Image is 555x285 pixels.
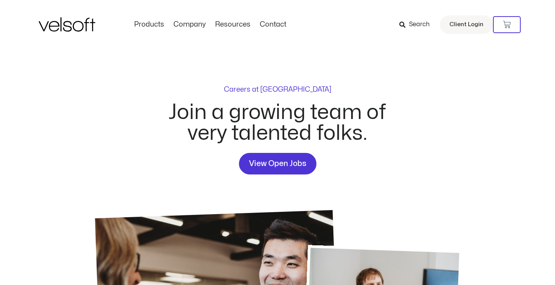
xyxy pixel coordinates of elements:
a: View Open Jobs [239,153,316,174]
h2: Join a growing team of very talented folks. [160,102,395,144]
p: Careers at [GEOGRAPHIC_DATA] [224,86,331,93]
span: View Open Jobs [249,158,306,170]
a: CompanyMenu Toggle [169,20,210,29]
span: Search [409,20,430,30]
span: Client Login [449,20,483,30]
img: Velsoft Training Materials [39,17,95,32]
nav: Menu [129,20,291,29]
a: ContactMenu Toggle [255,20,291,29]
a: ProductsMenu Toggle [129,20,169,29]
a: Client Login [440,15,493,34]
a: Search [399,18,435,31]
a: ResourcesMenu Toggle [210,20,255,29]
